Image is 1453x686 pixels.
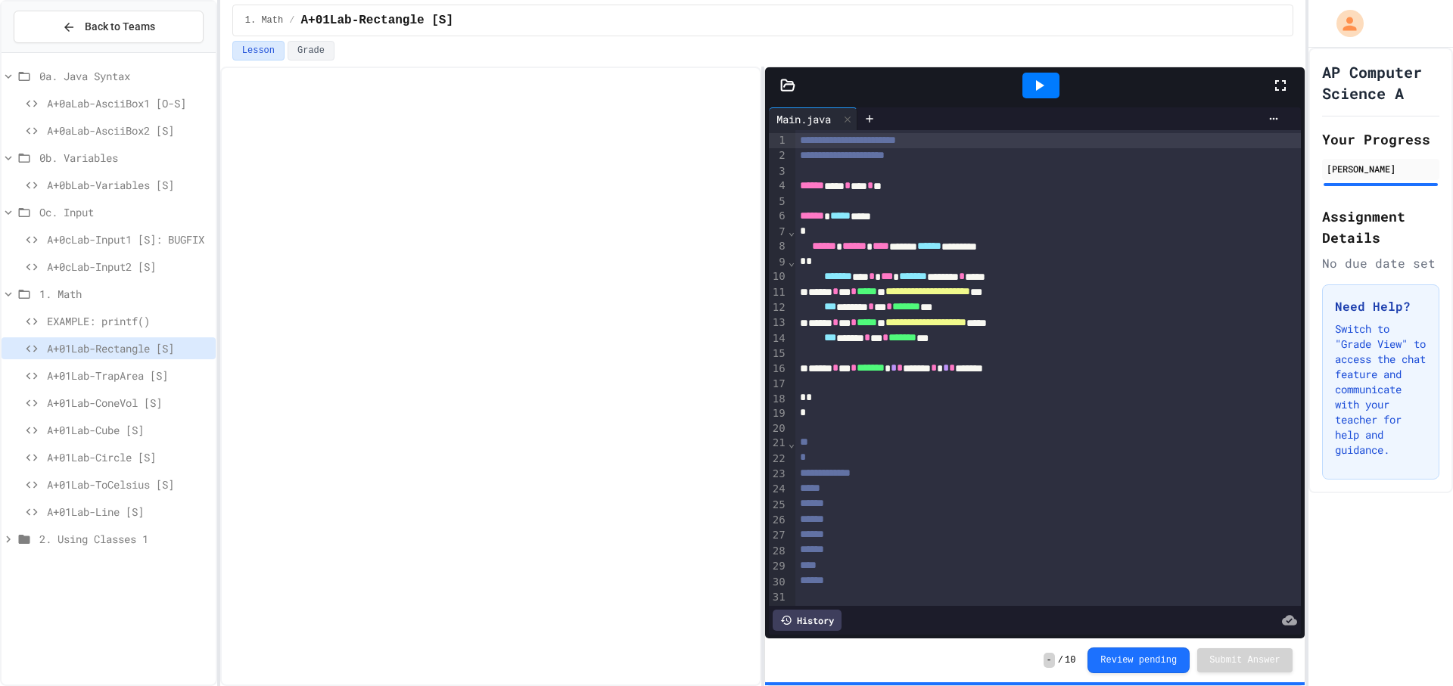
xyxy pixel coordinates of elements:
div: History [773,610,842,631]
div: 23 [769,467,788,482]
div: 24 [769,482,788,497]
span: A+01Lab-Cube [S] [47,422,210,438]
button: Back to Teams [14,11,204,43]
div: Main.java [769,107,857,130]
span: EXAMPLE: printf() [47,313,210,329]
span: Fold line [788,225,795,237]
span: A+0cLab-Input2 [S] [47,259,210,275]
span: - [1044,653,1055,668]
div: 18 [769,392,788,407]
h1: AP Computer Science A [1322,61,1439,104]
div: 5 [769,194,788,210]
span: 1. Math [39,286,210,302]
span: A+0aLab-AsciiBox2 [S] [47,123,210,138]
div: 19 [769,406,788,421]
div: 22 [769,452,788,467]
div: 16 [769,362,788,377]
span: A+01Lab-Rectangle [S] [47,340,210,356]
div: 30 [769,575,788,590]
div: 13 [769,315,788,331]
div: 32 [769,604,788,619]
span: 10 [1065,654,1075,666]
div: My Account [1321,6,1367,41]
div: 25 [769,498,788,513]
div: 15 [769,346,788,362]
div: 21 [769,436,788,451]
span: A+0aLab-AsciiBox1 [O-S] [47,95,210,111]
span: 0a. Java Syntax [39,68,210,84]
span: A+0bLab-Variables [S] [47,177,210,193]
span: Fold line [788,437,795,449]
div: 14 [769,331,788,346]
div: [PERSON_NAME] [1327,162,1435,175]
div: 6 [769,209,788,224]
div: 27 [769,528,788,543]
span: Back to Teams [85,19,155,35]
div: 3 [769,164,788,179]
p: Switch to "Grade View" to access the chat feature and communicate with your teacher for help and ... [1335,321,1427,458]
span: A+0cLab-Input1 [S]: BUGFIX [47,231,210,247]
span: A+01Lab-ToCelsius [S] [47,476,210,492]
h3: Need Help? [1335,297,1427,315]
div: 28 [769,544,788,559]
div: 10 [769,269,788,284]
button: Lesson [232,41,285,61]
button: Review pending [1087,647,1190,673]
div: 11 [769,285,788,300]
h2: Your Progress [1322,129,1439,150]
div: 26 [769,513,788,528]
div: 12 [769,300,788,315]
span: A+01Lab-TrapArea [S] [47,368,210,383]
div: 1 [769,133,788,148]
span: A+01Lab-Circle [S] [47,449,210,465]
span: A+01Lab-Line [S] [47,504,210,520]
span: Oc. Input [39,204,210,220]
div: 8 [769,239,788,254]
span: A+01Lab-Rectangle [S] [300,11,453,29]
div: Main.java [769,111,839,127]
span: 2. Using Classes 1 [39,531,210,547]
div: 4 [769,178,788,194]
div: 31 [769,590,788,605]
button: Grade [288,41,334,61]
span: / [1058,654,1063,666]
button: Submit Answer [1197,648,1293,672]
span: / [289,14,294,26]
span: Fold line [788,256,795,268]
span: 0b. Variables [39,150,210,166]
div: No due date set [1322,254,1439,272]
div: 7 [769,225,788,240]
span: Submit Answer [1209,654,1280,666]
div: 9 [769,255,788,270]
div: 20 [769,421,788,436]
div: 29 [769,559,788,574]
h2: Assignment Details [1322,206,1439,248]
span: A+01Lab-ConeVol [S] [47,395,210,411]
div: 2 [769,148,788,163]
div: 17 [769,377,788,392]
span: 1. Math [245,14,283,26]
